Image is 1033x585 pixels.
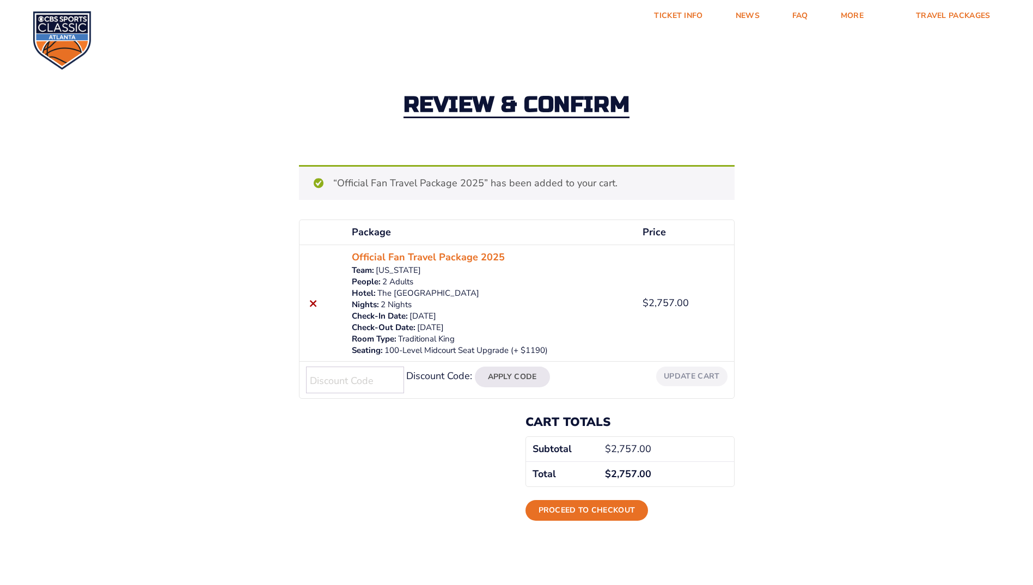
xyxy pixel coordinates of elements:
bdi: 2,757.00 [605,467,651,480]
p: [US_STATE] [352,265,629,276]
p: 2 Nights [352,299,629,310]
p: The [GEOGRAPHIC_DATA] [352,288,629,299]
a: Official Fan Travel Package 2025 [352,250,505,265]
dt: Nights: [352,299,379,310]
th: Total [526,461,599,486]
th: Subtotal [526,437,599,461]
dt: People: [352,276,381,288]
dt: Hotel: [352,288,376,299]
a: Remove this item [306,296,321,310]
label: Discount Code: [406,369,472,382]
th: Price [636,220,734,245]
dt: Check-Out Date: [352,322,415,333]
bdi: 2,757.00 [605,442,651,455]
p: Traditional King [352,333,629,345]
dt: Check-In Date: [352,310,408,322]
img: CBS Sports Classic [33,11,91,70]
bdi: 2,757.00 [643,296,689,309]
div: “Official Fan Travel Package 2025” has been added to your cart. [299,165,735,200]
p: 2 Adults [352,276,629,288]
dt: Seating: [352,345,383,356]
p: [DATE] [352,322,629,333]
button: Apply Code [475,367,550,387]
p: [DATE] [352,310,629,322]
dt: Room Type: [352,333,396,345]
p: 100-Level Midcourt Seat Upgrade (+ $1190) [352,345,629,356]
a: Proceed to checkout [525,500,649,521]
h2: Cart totals [525,415,735,429]
button: Update cart [656,367,727,386]
span: $ [643,296,649,309]
span: $ [605,442,611,455]
h2: Review & Confirm [404,94,630,118]
span: $ [605,467,611,480]
input: Discount Code [306,367,404,393]
dt: Team: [352,265,374,276]
th: Package [345,220,636,245]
